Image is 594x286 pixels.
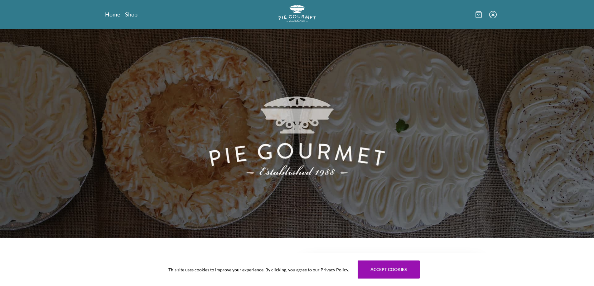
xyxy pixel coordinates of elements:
span: This site uses cookies to improve your experience. By clicking, you agree to our Privacy Policy. [168,266,349,273]
a: Logo [278,5,316,24]
a: Shop [125,11,138,18]
button: Menu [489,11,497,18]
button: Accept cookies [358,260,420,279]
img: logo [278,5,316,22]
a: Home [105,11,120,18]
